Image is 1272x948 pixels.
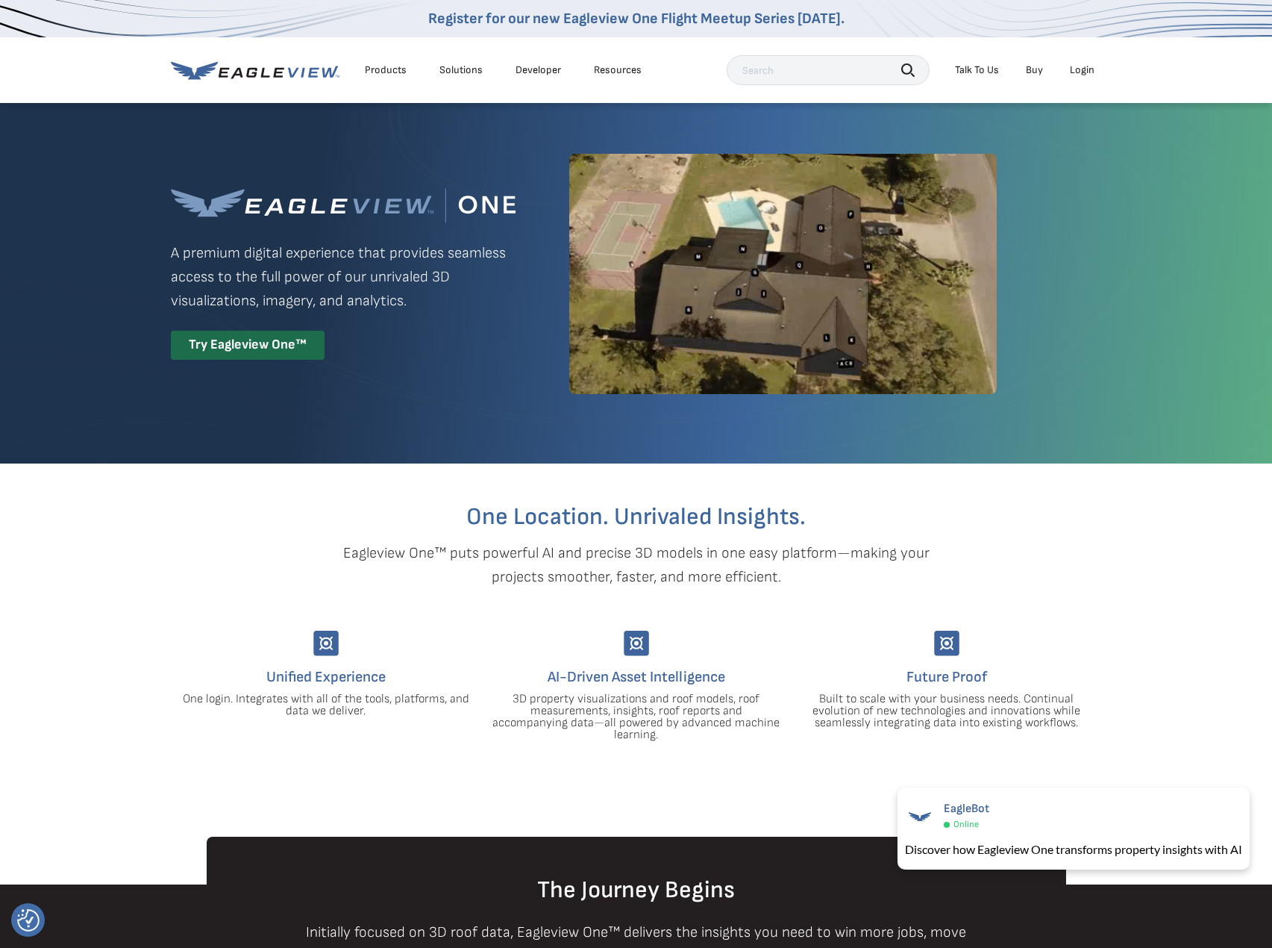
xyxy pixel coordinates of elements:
[803,693,1091,729] p: Built to scale with your business needs. Continual evolution of new technologies and innovations ...
[516,63,561,77] a: Developer
[182,693,470,717] p: One login. Integrates with all of the tools, platforms, and data we deliver.
[953,819,979,830] span: Online
[182,665,470,689] h4: Unified Experience
[428,10,845,28] a: Register for our new Eagleview One Flight Meetup Series [DATE].
[365,63,407,77] div: Products
[1070,63,1094,77] div: Login
[905,841,1242,858] div: Discover how Eagleview One transforms property insights with AI
[492,665,780,689] h4: AI-Driven Asset Intelligence
[727,55,930,85] input: Search
[207,879,1066,902] h2: The Journey Begins
[934,631,959,656] img: Group-9744.svg
[624,631,649,656] img: Group-9744.svg
[1026,63,1043,77] a: Buy
[171,241,516,313] p: A premium digital experience that provides seamless access to the full power of our unrivaled 3D ...
[171,188,516,223] img: Eagleview One™
[17,909,40,932] button: Consent Preferences
[317,541,956,589] p: Eagleview One™ puts powerful AI and precise 3D models in one easy platform—making your projects s...
[594,63,642,77] div: Resources
[905,802,935,832] img: EagleBot
[955,63,999,77] div: Talk To Us
[171,331,325,360] div: Try Eagleview One™
[313,631,339,656] img: Group-9744.svg
[17,909,40,932] img: Revisit consent button
[944,802,989,816] span: EagleBot
[439,63,483,77] div: Solutions
[803,665,1091,689] h4: Future Proof
[492,693,780,741] p: 3D property visualizations and roof models, roof measurements, insights, roof reports and accompa...
[182,505,1091,529] h2: One Location. Unrivaled Insights.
